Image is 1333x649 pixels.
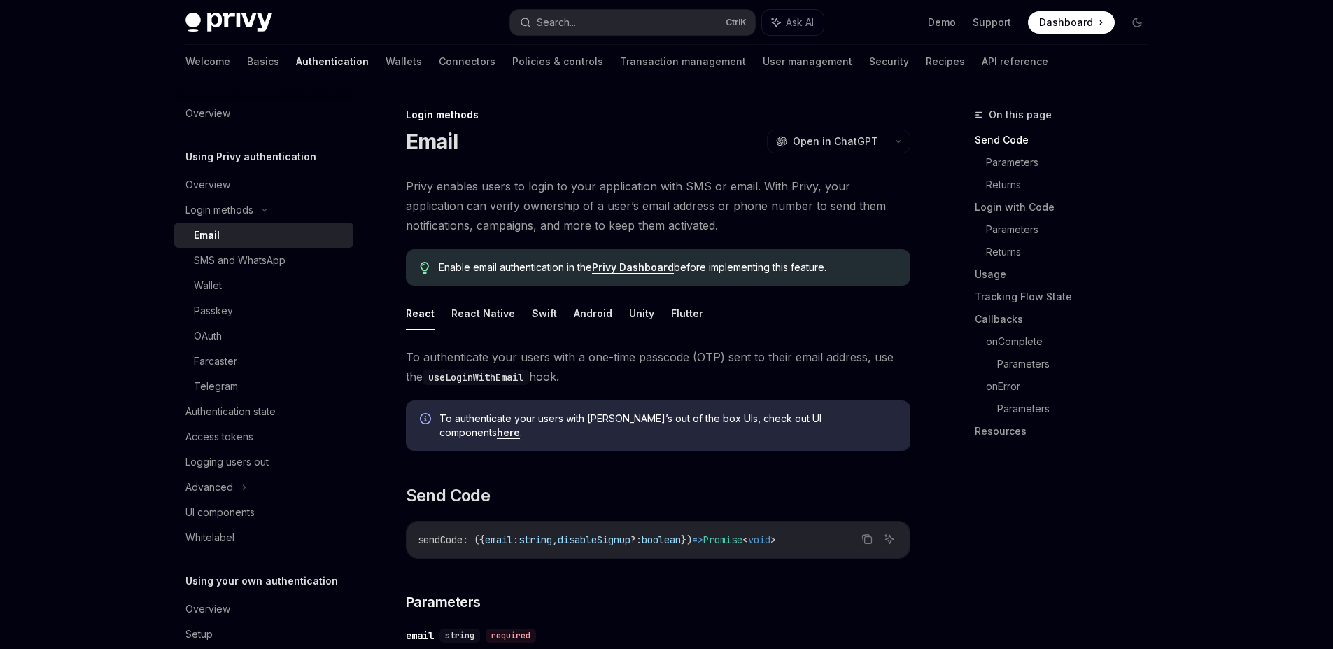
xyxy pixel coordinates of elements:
a: Dashboard [1028,11,1115,34]
button: Ask AI [762,10,824,35]
div: Farcaster [194,353,237,370]
span: Privy enables users to login to your application with SMS or email. With Privy, your application ... [406,176,910,235]
a: Returns [986,241,1159,263]
a: Callbacks [975,308,1159,330]
a: API reference [982,45,1048,78]
a: Overview [174,596,353,622]
span: : [513,533,519,546]
a: SMS and WhatsApp [174,248,353,273]
span: < [742,533,748,546]
a: Whitelabel [174,525,353,550]
a: onError [986,375,1159,398]
div: email [406,629,434,643]
div: Search... [537,14,576,31]
span: string [519,533,552,546]
a: Setup [174,622,353,647]
a: OAuth [174,323,353,349]
div: Access tokens [185,428,253,445]
a: Authentication state [174,399,353,424]
a: UI components [174,500,353,525]
div: SMS and WhatsApp [194,252,285,269]
a: onComplete [986,330,1159,353]
a: Authentication [296,45,369,78]
div: Advanced [185,479,233,496]
button: Swift [532,297,557,330]
a: Send Code [975,129,1159,151]
span: => [692,533,703,546]
span: string [445,630,474,641]
a: Welcome [185,45,230,78]
span: To authenticate your users with a one-time passcode (OTP) sent to their email address, use the hook. [406,347,910,386]
a: Security [869,45,909,78]
a: Transaction management [620,45,746,78]
div: Overview [185,176,230,193]
button: Ask AI [880,530,898,548]
button: Unity [629,297,654,330]
a: Usage [975,263,1159,286]
div: OAuth [194,328,222,344]
a: Passkey [174,298,353,323]
h1: Email [406,129,458,154]
a: Logging users out [174,449,353,475]
span: Ask AI [786,15,814,29]
div: Authentication state [185,403,276,420]
div: Login methods [406,108,910,122]
a: Policies & controls [512,45,603,78]
a: Parameters [986,151,1159,174]
h5: Using your own authentication [185,573,338,589]
span: > [770,533,776,546]
span: Enable email authentication in the before implementing this feature. [439,260,896,274]
span: Parameters [406,592,481,612]
span: boolean [642,533,681,546]
a: Telegram [174,374,353,399]
code: useLoginWithEmail [423,370,529,385]
div: Email [194,227,220,244]
div: Overview [185,105,230,122]
span: Promise [703,533,742,546]
h5: Using Privy authentication [185,148,316,165]
div: Login methods [185,202,253,218]
svg: Tip [420,262,430,274]
a: Email [174,223,353,248]
a: Resources [975,420,1159,442]
span: email [485,533,513,546]
a: Demo [928,15,956,29]
span: ?: [630,533,642,546]
a: Access tokens [174,424,353,449]
a: Farcaster [174,349,353,374]
div: Passkey [194,302,233,319]
span: disableSignup [558,533,630,546]
button: Copy the contents from the code block [858,530,876,548]
button: Android [574,297,612,330]
a: Parameters [986,218,1159,241]
button: Search...CtrlK [510,10,755,35]
span: On this page [989,106,1052,123]
a: Tracking Flow State [975,286,1159,308]
a: Parameters [997,353,1159,375]
span: To authenticate your users with [PERSON_NAME]’s out of the box UIs, check out UI components . [439,412,896,440]
a: Recipes [926,45,965,78]
div: Telegram [194,378,238,395]
div: Wallet [194,277,222,294]
button: React [406,297,435,330]
div: UI components [185,504,255,521]
svg: Info [420,413,434,427]
button: React Native [451,297,515,330]
span: Open in ChatGPT [793,134,878,148]
a: Basics [247,45,279,78]
a: Support [973,15,1011,29]
div: Whitelabel [185,529,234,546]
span: : ({ [463,533,485,546]
span: void [748,533,770,546]
a: Overview [174,101,353,126]
a: Parameters [997,398,1159,420]
a: Wallets [386,45,422,78]
a: User management [763,45,852,78]
a: Connectors [439,45,495,78]
button: Flutter [671,297,703,330]
span: Send Code [406,484,491,507]
div: Logging users out [185,454,269,470]
span: Dashboard [1039,15,1093,29]
a: Privy Dashboard [592,261,674,274]
div: Setup [185,626,213,643]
